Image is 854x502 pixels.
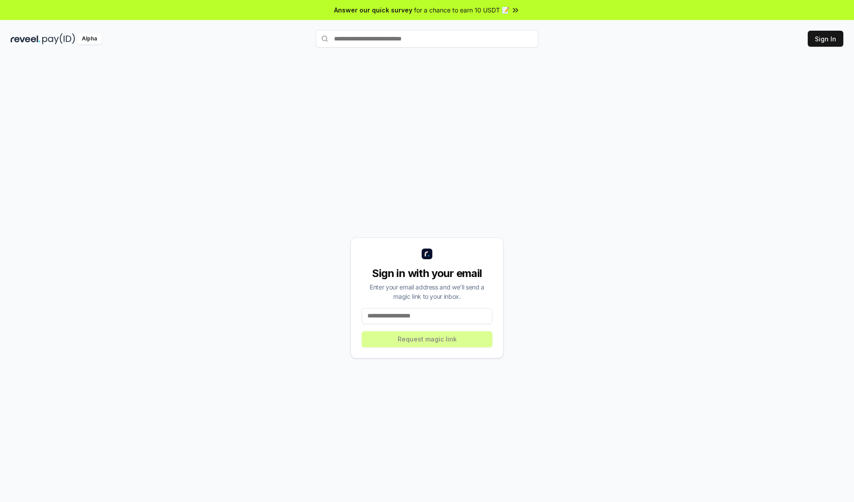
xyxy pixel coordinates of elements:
img: reveel_dark [11,33,40,44]
div: Alpha [77,33,102,44]
span: for a chance to earn 10 USDT 📝 [414,5,509,15]
div: Enter your email address and we’ll send a magic link to your inbox. [362,282,492,301]
img: logo_small [422,249,432,259]
span: Answer our quick survey [334,5,412,15]
img: pay_id [42,33,75,44]
div: Sign in with your email [362,266,492,281]
button: Sign In [808,31,843,47]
